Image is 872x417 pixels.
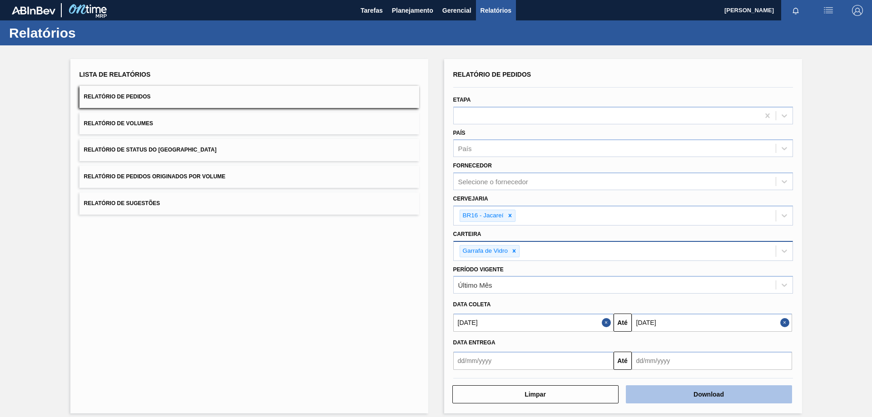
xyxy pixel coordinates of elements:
[458,281,492,289] div: Último Mês
[823,5,834,16] img: userActions
[460,210,505,221] div: BR16 - Jacareí
[452,385,619,403] button: Limpar
[79,71,151,78] span: Lista de Relatórios
[84,93,151,100] span: Relatório de Pedidos
[79,139,419,161] button: Relatório de Status do [GEOGRAPHIC_DATA]
[458,145,472,152] div: País
[453,339,495,346] span: Data entrega
[460,245,510,257] div: Garrafa de Vidro
[632,314,792,332] input: dd/mm/yyyy
[453,352,614,370] input: dd/mm/yyyy
[614,314,632,332] button: Até
[442,5,471,16] span: Gerencial
[780,314,792,332] button: Close
[79,166,419,188] button: Relatório de Pedidos Originados por Volume
[453,130,466,136] label: País
[79,113,419,135] button: Relatório de Volumes
[392,5,433,16] span: Planejamento
[9,28,170,38] h1: Relatórios
[453,71,531,78] span: Relatório de Pedidos
[458,178,528,186] div: Selecione o fornecedor
[453,231,481,237] label: Carteira
[361,5,383,16] span: Tarefas
[632,352,792,370] input: dd/mm/yyyy
[453,314,614,332] input: dd/mm/yyyy
[84,120,153,127] span: Relatório de Volumes
[84,147,217,153] span: Relatório de Status do [GEOGRAPHIC_DATA]
[602,314,614,332] button: Close
[781,4,810,17] button: Notificações
[852,5,863,16] img: Logout
[626,385,792,403] button: Download
[12,6,55,15] img: TNhmsLtSVTkK8tSr43FrP2fwEKptu5GPRR3wAAAABJRU5ErkJggg==
[481,5,511,16] span: Relatórios
[84,200,160,206] span: Relatório de Sugestões
[453,301,491,308] span: Data coleta
[453,162,492,169] label: Fornecedor
[79,192,419,215] button: Relatório de Sugestões
[453,196,488,202] label: Cervejaria
[614,352,632,370] button: Até
[453,266,504,273] label: Período Vigente
[79,86,419,108] button: Relatório de Pedidos
[453,97,471,103] label: Etapa
[84,173,226,180] span: Relatório de Pedidos Originados por Volume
